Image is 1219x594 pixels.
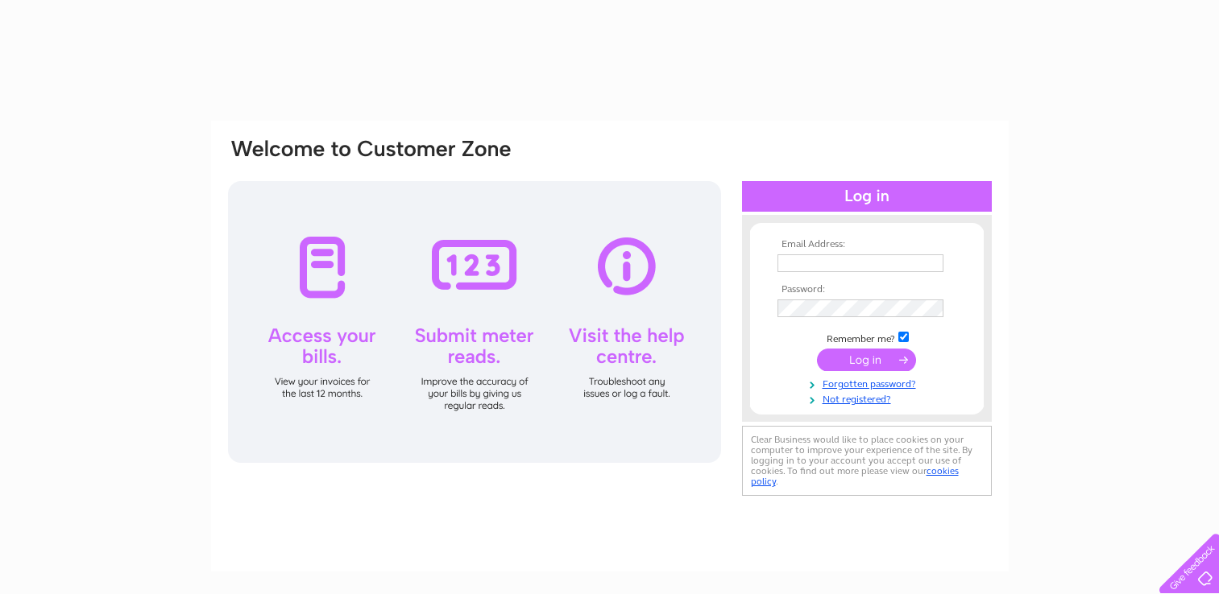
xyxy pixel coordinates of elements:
a: Forgotten password? [777,375,960,390]
td: Remember me? [773,329,960,345]
a: Not registered? [777,390,960,406]
input: Submit [817,349,916,371]
th: Password: [773,284,960,295]
a: cookies policy [751,465,959,487]
th: Email Address: [773,239,960,250]
div: Clear Business would like to place cookies on your computer to improve your experience of the sit... [742,426,992,496]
